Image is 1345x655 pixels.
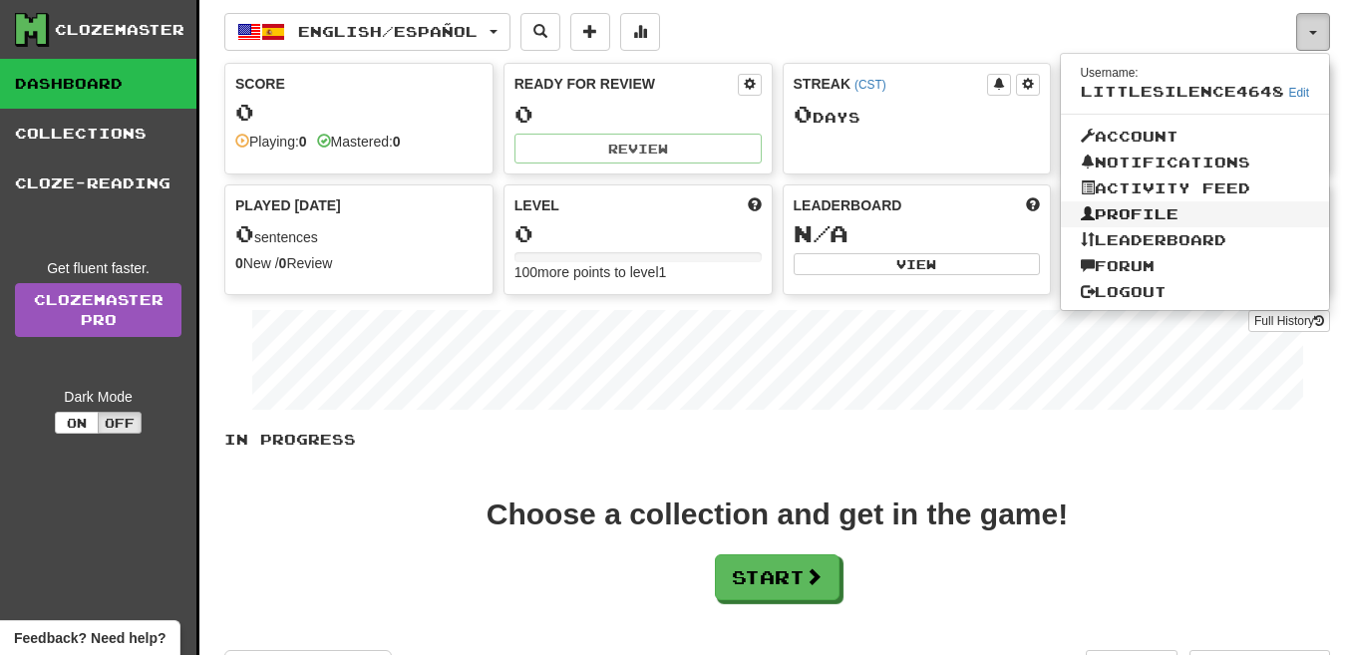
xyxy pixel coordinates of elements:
[235,132,307,152] div: Playing:
[794,253,1041,275] button: View
[98,412,142,434] button: Off
[235,74,483,94] div: Score
[15,258,181,278] div: Get fluent faster.
[1248,310,1330,332] button: Full History
[393,134,401,150] strong: 0
[487,499,1068,529] div: Choose a collection and get in the game!
[55,20,184,40] div: Clozemaster
[514,74,738,94] div: Ready for Review
[514,195,559,215] span: Level
[279,255,287,271] strong: 0
[514,221,762,246] div: 0
[1061,253,1330,279] a: Forum
[235,100,483,125] div: 0
[514,134,762,164] button: Review
[235,195,341,215] span: Played [DATE]
[1061,227,1330,253] a: Leaderboard
[224,430,1330,450] p: In Progress
[620,13,660,51] button: More stats
[299,134,307,150] strong: 0
[1061,201,1330,227] a: Profile
[794,74,988,94] div: Streak
[298,23,478,40] span: English / Español
[794,102,1041,128] div: Day s
[317,132,401,152] div: Mastered:
[1289,86,1310,100] a: Edit
[15,387,181,407] div: Dark Mode
[715,554,840,600] button: Start
[235,221,483,247] div: sentences
[1081,83,1284,100] span: LittleSilence4648
[794,195,902,215] span: Leaderboard
[1061,124,1330,150] a: Account
[235,255,243,271] strong: 0
[514,102,762,127] div: 0
[854,78,886,92] a: (CST)
[235,253,483,273] div: New / Review
[1061,150,1330,175] a: Notifications
[1061,175,1330,201] a: Activity Feed
[1061,279,1330,305] a: Logout
[235,219,254,247] span: 0
[1026,195,1040,215] span: This week in points, UTC
[14,628,166,648] span: Open feedback widget
[520,13,560,51] button: Search sentences
[55,412,99,434] button: On
[224,13,510,51] button: English/Español
[794,219,848,247] span: N/A
[15,283,181,337] a: ClozemasterPro
[748,195,762,215] span: Score more points to level up
[794,100,813,128] span: 0
[514,262,762,282] div: 100 more points to level 1
[570,13,610,51] button: Add sentence to collection
[1081,66,1139,80] small: Username:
